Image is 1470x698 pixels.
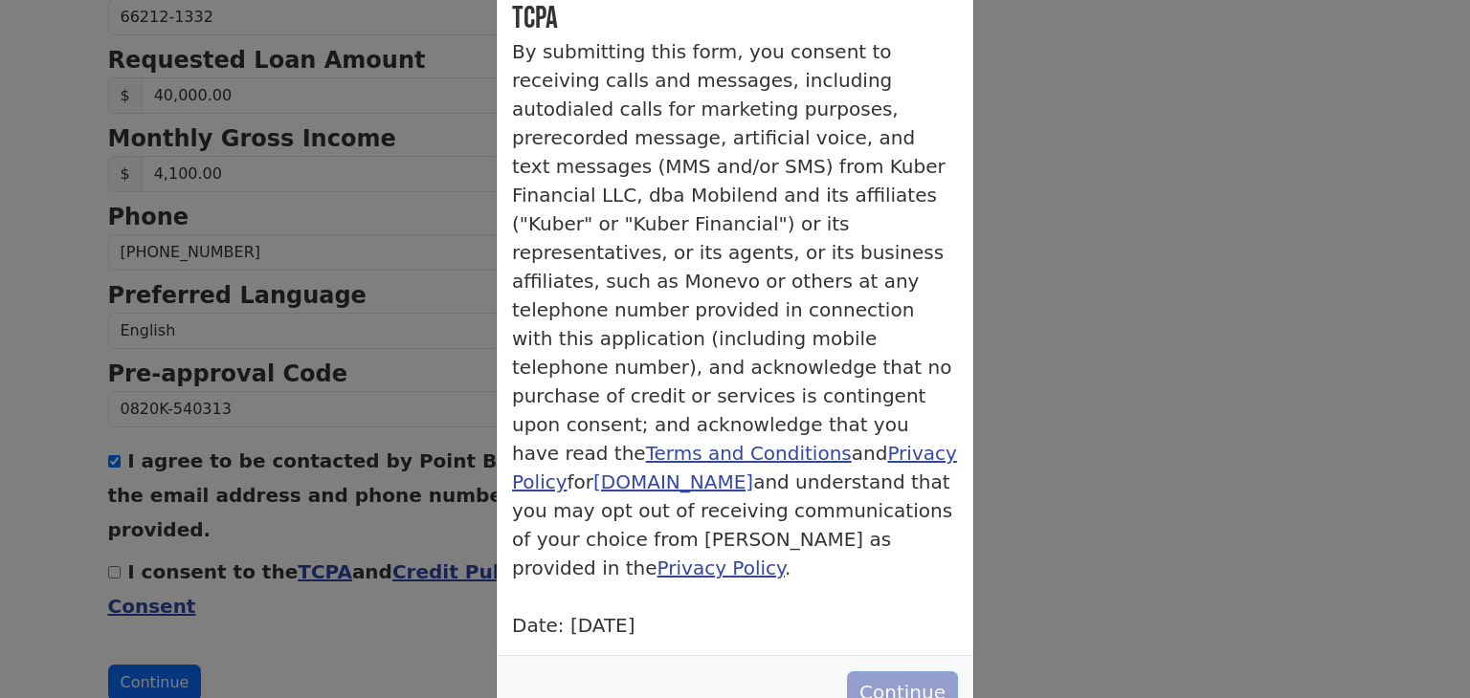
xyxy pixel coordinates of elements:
[593,470,753,493] a: [DOMAIN_NAME]
[512,442,957,493] a: Privacy Policy
[657,556,785,579] a: Privacy Policy
[512,37,958,582] p: By submitting this form, you consent to receiving calls and messages, including autodialed calls ...
[512,614,635,637] p1: Date: [DATE]
[646,442,852,465] a: Terms and Conditions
